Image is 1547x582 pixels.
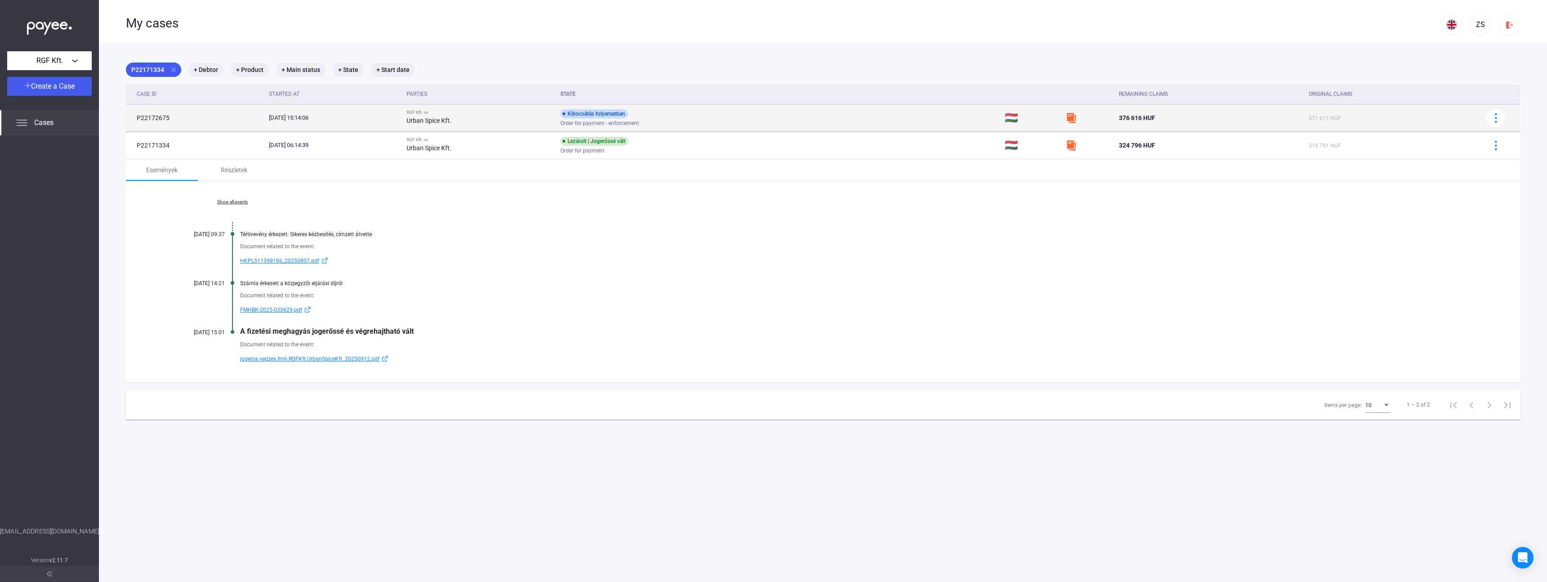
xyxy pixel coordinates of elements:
[1505,20,1514,30] img: logout-red
[231,63,269,77] mat-chip: + Product
[146,165,178,175] div: Események
[1119,142,1155,149] span: 324 796 HUF
[137,89,156,99] div: Case ID
[171,329,225,336] div: [DATE] 15:01
[126,104,265,131] td: P22172675
[31,82,75,90] span: Create a Case
[557,84,1001,104] th: State
[171,280,225,287] div: [DATE] 14:21
[319,257,330,264] img: external-link-blue
[407,89,427,99] div: Parties
[240,304,302,315] span: FMHBK-2025-030629.pdf
[1119,114,1155,121] span: 376 616 HUF
[276,63,326,77] mat-chip: + Main status
[302,306,313,313] img: external-link-blue
[170,66,178,74] mat-icon: close
[221,165,247,175] div: Részletek
[1486,108,1505,127] button: more-blue
[1001,132,1062,159] td: 🇭🇺
[240,280,1475,287] div: Számla érkezett a közjegyzői eljárási díjról
[1512,547,1534,569] div: Open Intercom Messenger
[1470,14,1491,36] button: ZS
[407,89,553,99] div: Parties
[380,355,390,362] img: external-link-blue
[407,110,553,115] div: RGF Kft. vs
[240,255,319,266] span: HKPL511398186_20250807.pdf
[371,63,415,77] mat-chip: + Start date
[1486,136,1505,155] button: more-blue
[269,141,400,150] div: [DATE] 06:14:39
[1498,396,1516,414] button: Last page
[1444,396,1462,414] button: First page
[269,89,300,99] div: Started at
[171,231,225,237] div: [DATE] 09:37
[7,77,92,96] button: Create a Case
[126,132,265,159] td: P22171334
[269,113,400,122] div: [DATE] 15:14:06
[171,199,294,205] a: Show all events
[1066,112,1077,123] img: szamlazzhu-mini
[1365,402,1372,408] span: 10
[1491,141,1501,150] img: more-blue
[269,89,400,99] div: Started at
[1407,399,1430,410] div: 1 – 2 of 2
[240,354,1475,364] a: jogeros.vegzes.fmh.RGFKft.UrbanSpiceKft..20250912.pdfexternal-link-blue
[240,340,1475,349] div: Document related to the event:
[49,557,68,564] strong: v2.11.7
[407,117,452,124] strong: Urban Spice Kft.
[1446,19,1457,30] img: EN
[1309,143,1341,149] span: 319 791 HUF
[1309,89,1475,99] div: Original Claims
[560,118,639,129] span: Order for payment - enforcement
[25,82,31,89] img: plus-white.svg
[560,145,604,156] span: Order for payment
[1309,89,1352,99] div: Original Claims
[47,571,52,577] img: arrow-double-left-grey.svg
[7,51,92,70] button: RGF Kft.
[1365,399,1391,410] mat-select: Items per page:
[1462,396,1480,414] button: Previous page
[240,231,1475,237] div: Tértivevény érkezett: Sikeres kézbesítés, címzett átvette
[240,255,1475,266] a: HKPL511398186_20250807.pdfexternal-link-blue
[240,304,1475,315] a: FMHBK-2025-030629.pdfexternal-link-blue
[1001,104,1062,131] td: 🇭🇺
[34,117,54,128] span: Cases
[1441,14,1462,36] button: EN
[1473,19,1488,30] div: ZS
[16,117,27,128] img: list.svg
[333,63,364,77] mat-chip: + State
[137,89,262,99] div: Case ID
[240,242,1475,251] div: Document related to the event:
[560,109,628,118] div: Kibocsátás folyamatban
[1491,113,1501,123] img: more-blue
[1480,396,1498,414] button: Next page
[407,144,452,152] strong: Urban Spice Kft.
[1498,14,1520,36] button: logout-red
[36,55,63,66] span: RGF Kft.
[240,327,1475,336] div: A fizetési meghagyás jogerőssé és végrehajtható vált
[126,16,1441,31] div: My cases
[1324,400,1362,411] div: Items per page:
[240,354,380,364] span: jogeros.vegzes.fmh.RGFKft.UrbanSpiceKft..20250912.pdf
[240,291,1475,300] div: Document related to the event:
[27,17,72,35] img: white-payee-white-dot.svg
[407,137,553,143] div: RGF Kft. vs
[1119,89,1301,99] div: Remaining Claims
[126,63,181,77] mat-chip: P22171334
[560,137,628,146] div: Lezárult | Jogerőssé vált
[188,63,224,77] mat-chip: + Debtor
[1066,140,1077,151] img: szamlazzhu-mini
[1309,115,1341,121] span: 371 611 HUF
[1119,89,1168,99] div: Remaining Claims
